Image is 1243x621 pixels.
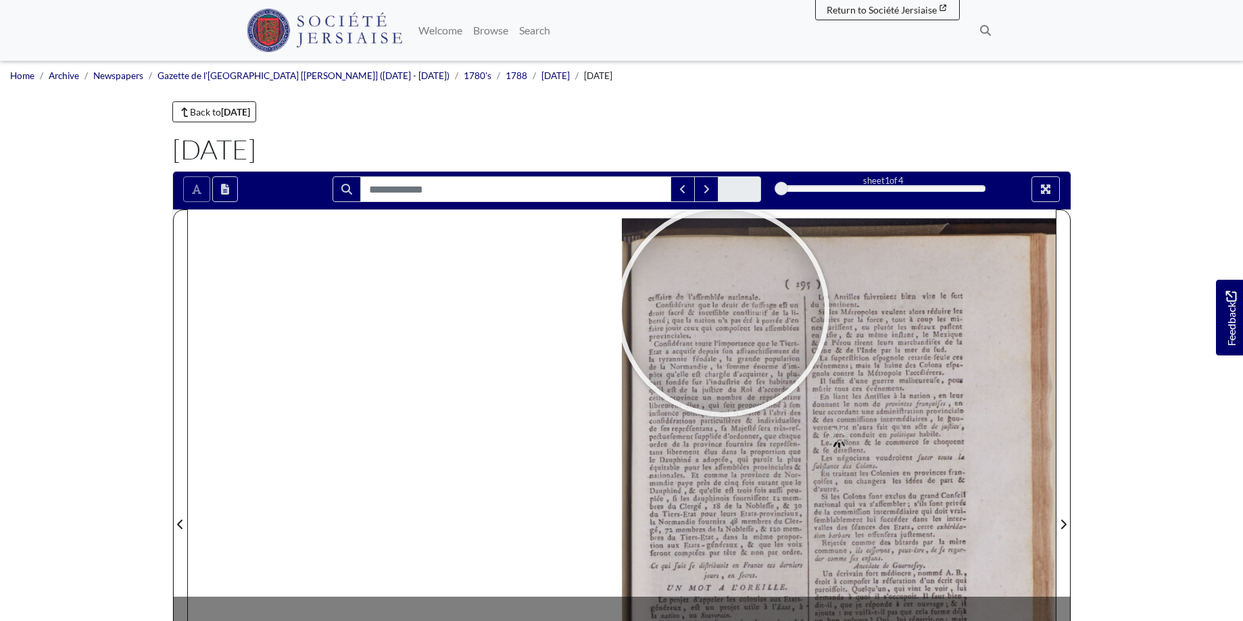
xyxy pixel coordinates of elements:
[584,70,612,81] span: [DATE]
[172,133,1071,166] h1: [DATE]
[93,70,143,81] a: Newspapers
[172,101,257,122] a: Back to[DATE]
[413,17,468,44] a: Welcome
[247,9,403,52] img: Société Jersiaise
[464,70,491,81] a: 1780's
[541,70,570,81] a: [DATE]
[10,70,34,81] a: Home
[221,106,250,118] strong: [DATE]
[671,176,695,202] button: Previous Match
[1216,280,1243,355] a: Would you like to provide feedback?
[360,176,671,202] input: Search for
[212,176,238,202] button: Open transcription window
[781,174,985,187] div: sheet of 4
[1223,291,1239,345] span: Feedback
[1031,176,1060,202] button: Full screen mode
[885,175,889,186] span: 1
[157,70,449,81] a: Gazette de l'[GEOGRAPHIC_DATA] [[PERSON_NAME]] ([DATE] - [DATE])
[183,176,210,202] button: Toggle text selection (Alt+T)
[514,17,556,44] a: Search
[49,70,79,81] a: Archive
[694,176,718,202] button: Next Match
[333,176,361,202] button: Search
[827,4,937,16] span: Return to Société Jersiaise
[468,17,514,44] a: Browse
[506,70,527,81] a: 1788
[247,5,403,55] a: Société Jersiaise logo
